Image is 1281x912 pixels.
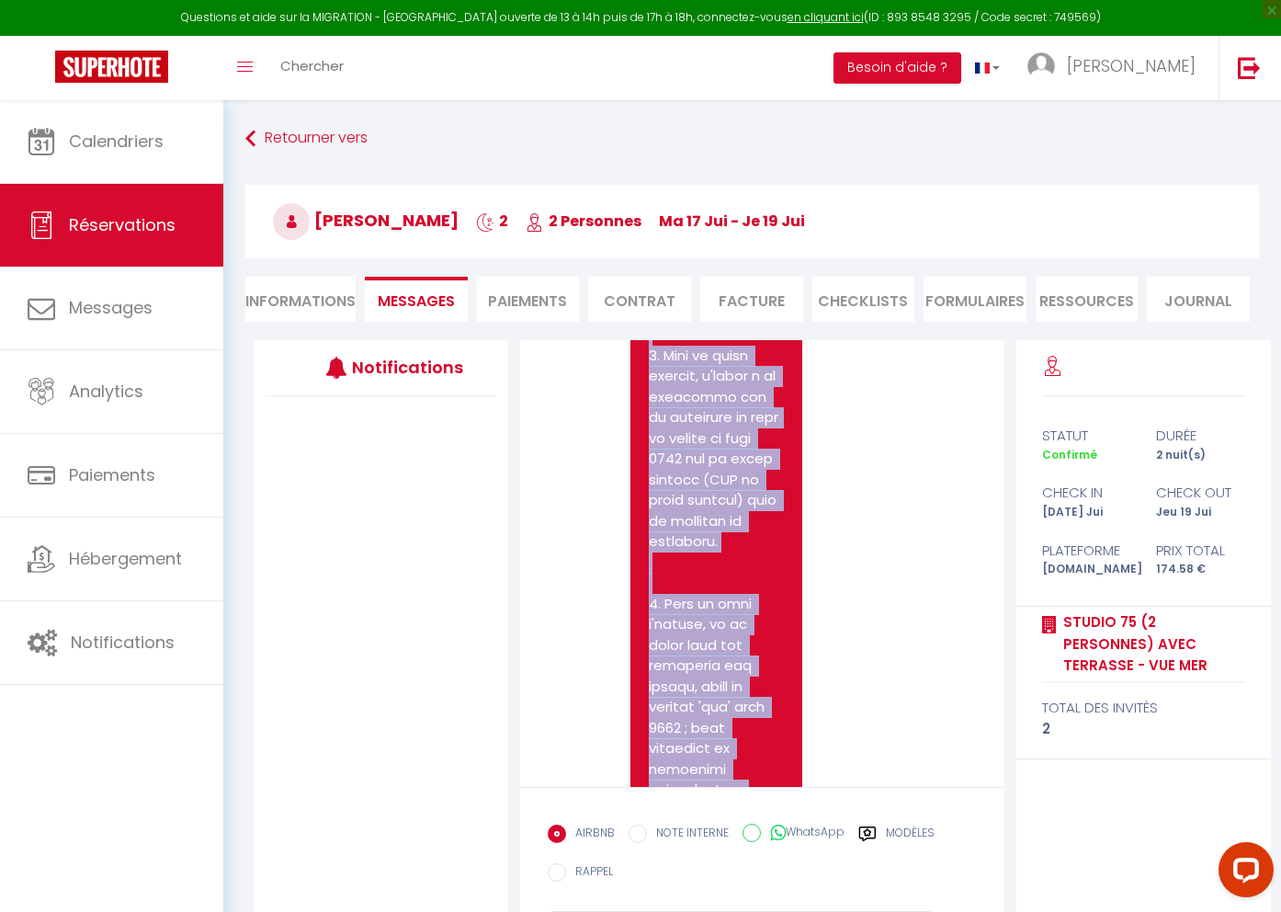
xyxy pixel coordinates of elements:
[280,56,344,75] span: Chercher
[1042,447,1097,462] span: Confirmé
[245,277,356,322] li: Informations
[477,277,580,322] li: Paiements
[1144,561,1258,578] div: 174.58 €
[1144,482,1258,504] div: check out
[69,130,164,153] span: Calendriers
[761,824,845,844] label: WhatsApp
[788,9,864,25] a: en cliquant ici
[566,825,615,845] label: AIRBNB
[647,825,729,845] label: NOTE INTERNE
[1144,425,1258,447] div: durée
[69,463,155,486] span: Paiements
[1057,611,1245,677] a: StuDio 75 (2 personnes) avec terrasse - vue mer
[1036,277,1139,322] li: Ressources
[69,380,143,403] span: Analytics
[245,122,1259,155] a: Retourner vers
[71,631,175,654] span: Notifications
[833,52,961,84] button: Besoin d'aide ?
[69,213,176,236] span: Réservations
[1030,425,1144,447] div: statut
[1067,54,1196,77] span: [PERSON_NAME]
[352,347,448,388] h3: Notifications
[476,211,508,232] span: 2
[659,211,805,232] span: ma 17 Jui - je 19 Jui
[1204,835,1281,912] iframe: LiveChat chat widget
[266,36,357,100] a: Chercher
[273,209,459,232] span: [PERSON_NAME]
[886,825,935,848] label: Modèles
[526,211,641,232] span: 2 Personnes
[700,277,803,322] li: Facture
[1014,36,1219,100] a: ... [PERSON_NAME]
[812,277,915,322] li: CHECKLISTS
[1144,447,1258,464] div: 2 nuit(s)
[55,51,168,83] img: Super Booking
[1238,56,1261,79] img: logout
[1147,277,1250,322] li: Journal
[1030,540,1144,562] div: Plateforme
[1030,482,1144,504] div: check in
[588,277,691,322] li: Contrat
[1030,504,1144,521] div: [DATE] Jui
[1144,540,1258,562] div: Prix total
[1144,504,1258,521] div: Jeu 19 Jui
[1042,697,1245,719] div: total des invités
[69,296,153,319] span: Messages
[1027,52,1055,80] img: ...
[69,547,182,570] span: Hébergement
[1042,718,1245,740] div: 2
[378,291,455,312] span: Messages
[566,863,613,883] label: RAPPEL
[924,277,1026,322] li: FORMULAIRES
[1030,561,1144,578] div: [DOMAIN_NAME]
